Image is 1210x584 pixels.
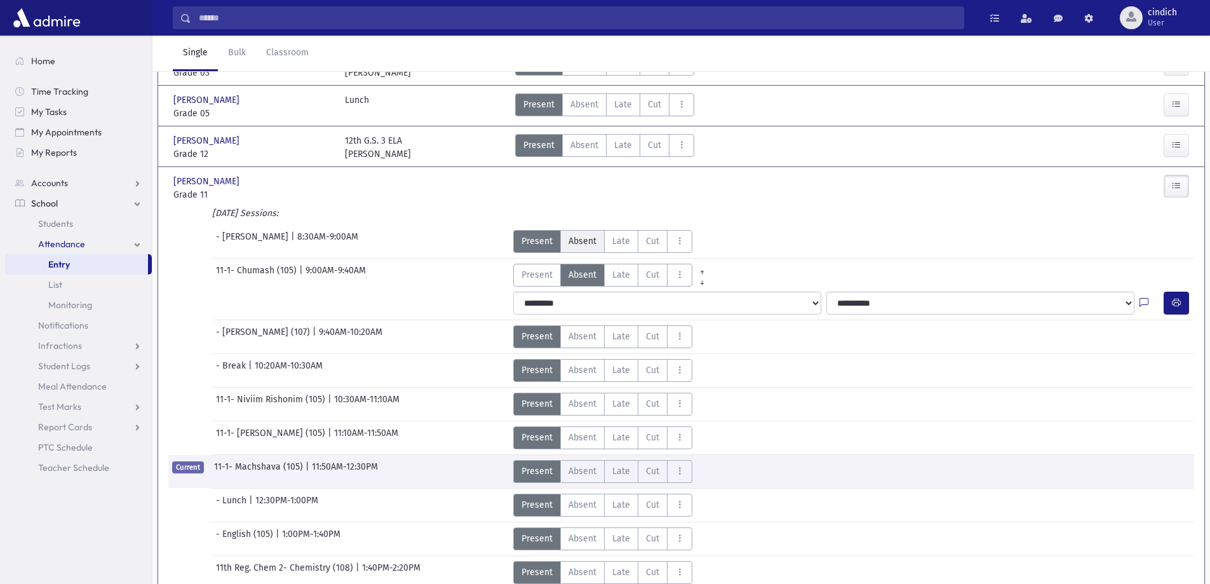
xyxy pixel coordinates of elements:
[521,330,553,343] span: Present
[648,139,661,152] span: Cut
[212,208,278,219] i: [DATE] Sessions:
[38,238,85,250] span: Attendance
[612,566,630,579] span: Late
[31,198,58,209] span: School
[5,397,152,417] a: Test Marks
[173,134,242,147] span: [PERSON_NAME]
[216,325,313,348] span: - [PERSON_NAME] (107)
[513,264,712,287] div: AttTypes
[328,426,334,449] span: |
[173,147,332,161] span: Grade 12
[521,498,553,512] span: Present
[319,325,382,348] span: 9:40AM-10:20AM
[31,177,68,189] span: Accounts
[249,494,255,517] span: |
[5,315,152,336] a: Notifications
[1148,18,1177,28] span: User
[31,126,102,138] span: My Appointments
[48,299,92,311] span: Monitoring
[31,86,88,97] span: Time Tracking
[5,173,152,193] a: Accounts
[173,175,242,188] span: [PERSON_NAME]
[191,6,964,29] input: Search
[10,5,83,31] img: AdmirePro
[570,98,598,111] span: Absent
[513,494,692,517] div: AttTypes
[5,142,152,163] a: My Reports
[513,561,692,584] div: AttTypes
[173,66,332,79] span: Grade 03
[521,363,553,377] span: Present
[248,359,255,382] span: |
[5,81,152,102] a: Time Tracking
[1148,8,1177,18] span: cindich
[173,36,218,71] a: Single
[38,442,93,453] span: PTC Schedule
[38,320,88,331] span: Notifications
[612,498,630,512] span: Late
[515,93,694,120] div: AttTypes
[216,230,291,253] span: - [PERSON_NAME]
[513,230,692,253] div: AttTypes
[568,268,596,282] span: Absent
[521,268,553,282] span: Present
[523,98,555,111] span: Present
[5,254,148,275] a: Entry
[646,330,659,343] span: Cut
[570,139,598,152] span: Absent
[646,363,659,377] span: Cut
[291,230,297,253] span: |
[612,397,630,411] span: Late
[568,465,596,478] span: Absent
[216,393,328,416] span: 11-1- Niviim Rishonim (105)
[216,527,276,550] span: - English (105)
[218,36,256,71] a: Bulk
[568,363,596,377] span: Absent
[646,397,659,411] span: Cut
[5,275,152,295] a: List
[646,234,659,248] span: Cut
[568,234,596,248] span: Absent
[299,264,306,287] span: |
[646,498,659,512] span: Cut
[5,376,152,397] a: Meal Attendance
[306,264,366,287] span: 9:00AM-9:40AM
[173,93,242,107] span: [PERSON_NAME]
[521,234,553,248] span: Present
[568,330,596,343] span: Absent
[256,36,319,71] a: Classroom
[173,188,332,201] span: Grade 11
[513,460,692,483] div: AttTypes
[523,139,555,152] span: Present
[214,460,306,483] span: 11-1- Machshava (105)
[5,458,152,478] a: Teacher Schedule
[5,295,152,315] a: Monitoring
[5,417,152,437] a: Report Cards
[216,264,299,287] span: 11-1- Chumash (105)
[255,494,318,517] span: 12:30PM-1:00PM
[38,340,82,351] span: Infractions
[612,465,630,478] span: Late
[521,397,553,411] span: Present
[345,93,369,120] div: Lunch
[646,431,659,444] span: Cut
[646,268,659,282] span: Cut
[5,102,152,122] a: My Tasks
[513,426,692,449] div: AttTypes
[521,431,553,444] span: Present
[521,465,553,478] span: Present
[515,134,694,161] div: AttTypes
[38,421,92,433] span: Report Cards
[38,381,107,392] span: Meal Attendance
[612,268,630,282] span: Late
[612,532,630,545] span: Late
[5,193,152,214] a: School
[31,55,55,67] span: Home
[173,107,332,120] span: Grade 05
[334,426,398,449] span: 11:10AM-11:50AM
[5,122,152,142] a: My Appointments
[216,494,249,517] span: - Lunch
[5,234,152,254] a: Attendance
[5,356,152,376] a: Student Logs
[297,230,358,253] span: 8:30AM-9:00AM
